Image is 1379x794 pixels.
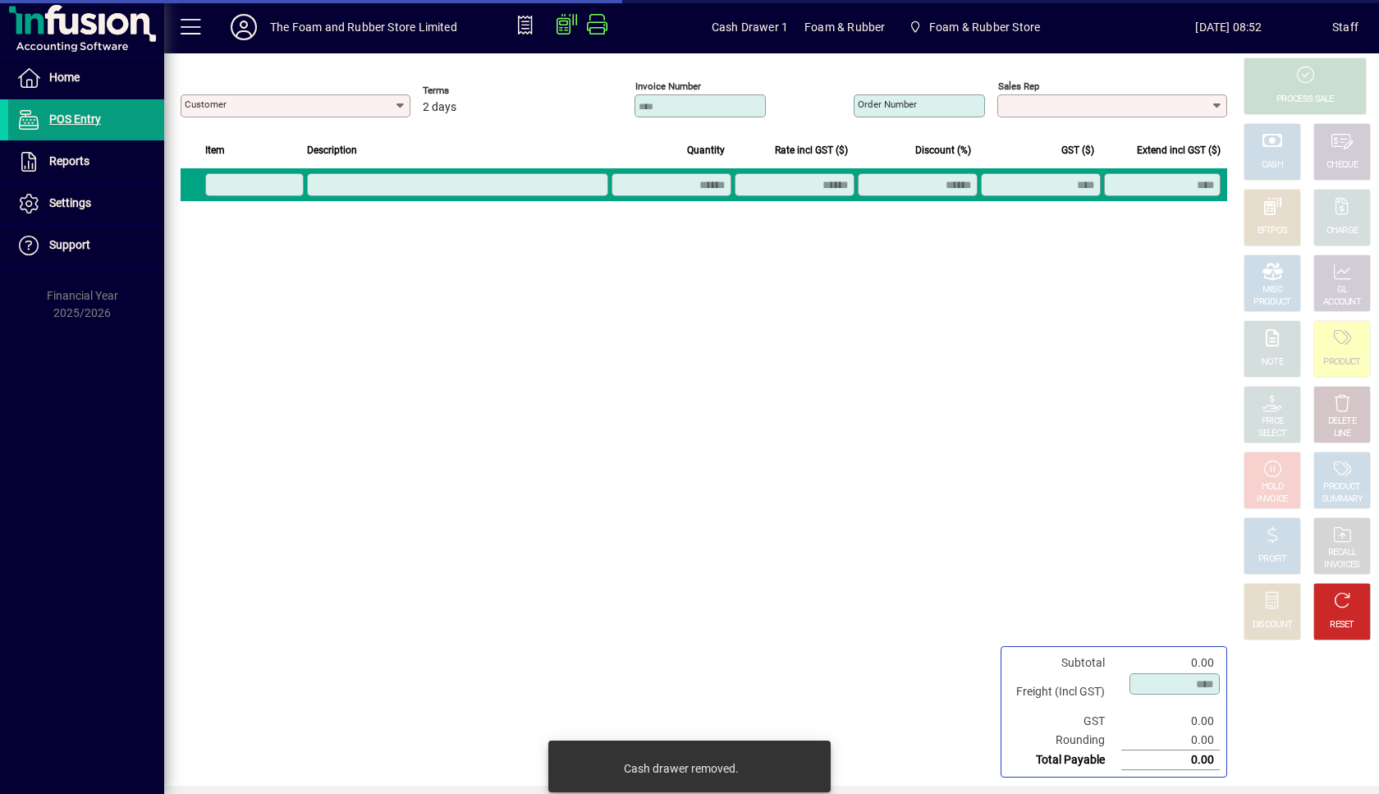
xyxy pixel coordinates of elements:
span: Settings [49,196,91,209]
div: The Foam and Rubber Store Limited [270,14,457,40]
div: ACCOUNT [1323,296,1361,309]
div: INVOICE [1257,493,1287,506]
span: Discount (%) [915,141,971,159]
mat-label: Customer [185,99,227,110]
div: DELETE [1328,415,1356,428]
span: GST ($) [1061,141,1094,159]
mat-label: Sales rep [998,80,1039,92]
span: Extend incl GST ($) [1137,141,1221,159]
span: Description [307,141,357,159]
a: Support [8,225,164,266]
div: GL [1337,284,1348,296]
div: MISC [1262,284,1282,296]
span: Support [49,238,90,251]
span: Cash Drawer 1 [712,14,788,40]
div: DISCOUNT [1253,619,1292,631]
div: RESET [1330,619,1354,631]
div: PRODUCT [1323,481,1360,493]
button: Profile [218,12,270,42]
span: POS Entry [49,112,101,126]
td: 0.00 [1121,731,1220,750]
span: Rate incl GST ($) [775,141,848,159]
div: PRODUCT [1253,296,1290,309]
a: Home [8,57,164,99]
div: LINE [1334,428,1350,440]
a: Settings [8,183,164,224]
span: Foam & Rubber Store [929,14,1040,40]
div: SELECT [1258,428,1287,440]
div: CHEQUE [1326,159,1358,172]
div: RECALL [1328,547,1357,559]
td: Rounding [1008,731,1121,750]
div: SUMMARY [1322,493,1363,506]
div: PRODUCT [1323,356,1360,369]
td: Total Payable [1008,750,1121,770]
span: Foam & Rubber [804,14,885,40]
div: Staff [1332,14,1358,40]
div: PROCESS SALE [1276,94,1334,106]
span: Foam & Rubber Store [901,12,1047,42]
div: CASH [1262,159,1283,172]
td: GST [1008,712,1121,731]
span: 2 days [423,101,456,114]
div: CHARGE [1326,225,1358,237]
div: INVOICES [1324,559,1359,571]
span: Home [49,71,80,84]
div: PROFIT [1258,553,1286,566]
span: Terms [423,85,521,96]
div: PRICE [1262,415,1284,428]
div: HOLD [1262,481,1283,493]
td: Subtotal [1008,654,1121,672]
div: EFTPOS [1258,225,1288,237]
mat-label: Order number [858,99,917,110]
td: 0.00 [1121,712,1220,731]
span: Quantity [687,141,725,159]
mat-label: Invoice number [635,80,701,92]
a: Reports [8,141,164,182]
div: Cash drawer removed. [624,760,739,777]
span: [DATE] 08:52 [1125,14,1332,40]
span: Reports [49,154,89,168]
td: 0.00 [1121,654,1220,672]
div: NOTE [1262,356,1283,369]
td: 0.00 [1121,750,1220,770]
td: Freight (Incl GST) [1008,672,1121,712]
span: Item [205,141,225,159]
